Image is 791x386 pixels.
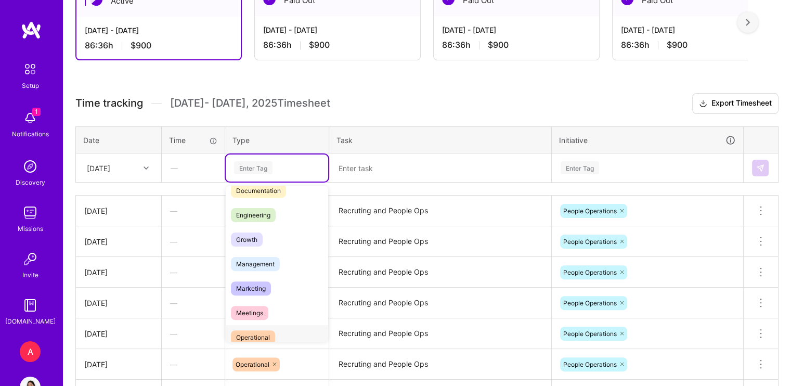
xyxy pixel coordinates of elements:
[231,281,271,295] span: Marketing
[234,160,273,176] div: Enter Tag
[263,24,412,35] div: [DATE] - [DATE]
[162,289,225,317] div: —
[18,223,43,234] div: Missions
[330,227,550,256] textarea: Recruting and People Ops
[667,40,688,50] span: $900
[84,359,153,370] div: [DATE]
[170,97,330,110] span: [DATE] - [DATE] , 2025 Timesheet
[563,361,617,368] span: People Operations
[563,207,617,215] span: People Operations
[20,156,41,177] img: discovery
[330,289,550,317] textarea: Recruting and People Ops
[231,257,280,271] span: Management
[231,233,263,247] span: Growth
[563,238,617,246] span: People Operations
[21,21,42,40] img: logo
[131,40,151,51] span: $900
[621,40,770,50] div: 86:36 h
[162,228,225,255] div: —
[231,184,286,198] span: Documentation
[169,135,217,146] div: Time
[263,40,412,50] div: 86:36 h
[17,341,43,362] a: A
[32,108,41,116] span: 1
[236,361,269,368] span: Operational
[559,134,736,146] div: Initiative
[231,208,276,222] span: Engineering
[84,205,153,216] div: [DATE]
[162,351,225,378] div: —
[563,330,617,338] span: People Operations
[162,320,225,348] div: —
[76,126,162,153] th: Date
[699,98,707,109] i: icon Download
[162,197,225,225] div: —
[12,128,49,139] div: Notifications
[20,249,41,269] img: Invite
[85,25,232,36] div: [DATE] - [DATE]
[329,126,552,153] th: Task
[563,299,617,307] span: People Operations
[20,295,41,316] img: guide book
[162,259,225,286] div: —
[330,197,550,225] textarea: Recruting and People Ops
[22,80,39,91] div: Setup
[621,24,770,35] div: [DATE] - [DATE]
[561,160,599,176] div: Enter Tag
[84,236,153,247] div: [DATE]
[442,40,591,50] div: 86:36 h
[231,306,268,320] span: Meetings
[563,268,617,276] span: People Operations
[330,319,550,348] textarea: Recruting and People Ops
[162,154,224,182] div: —
[692,93,779,114] button: Export Timesheet
[84,328,153,339] div: [DATE]
[330,258,550,287] textarea: Recruting and People Ops
[75,97,143,110] span: Time tracking
[85,40,232,51] div: 86:36 h
[20,202,41,223] img: teamwork
[20,108,41,128] img: bell
[87,162,110,173] div: [DATE]
[488,40,509,50] span: $900
[309,40,330,50] span: $900
[84,267,153,278] div: [DATE]
[20,341,41,362] div: A
[330,350,550,379] textarea: Recruting and People Ops
[231,330,275,344] span: Operational
[84,298,153,308] div: [DATE]
[16,177,45,188] div: Discovery
[144,165,149,171] i: icon Chevron
[19,58,41,80] img: setup
[22,269,38,280] div: Invite
[5,316,56,327] div: [DOMAIN_NAME]
[746,19,750,26] img: right
[225,126,329,153] th: Type
[756,164,764,172] img: Submit
[442,24,591,35] div: [DATE] - [DATE]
